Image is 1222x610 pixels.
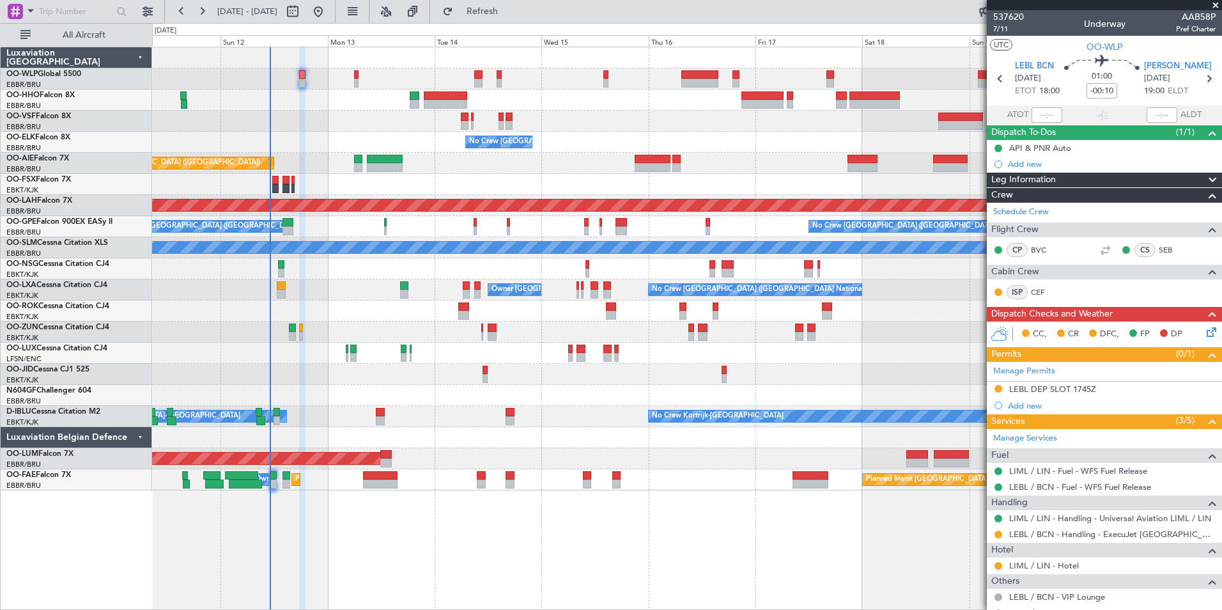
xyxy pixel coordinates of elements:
[491,280,664,299] div: Owner [GEOGRAPHIC_DATA]-[GEOGRAPHIC_DATA]
[6,155,69,162] a: OO-AIEFalcon 7X
[6,333,38,343] a: EBKT/KJK
[970,35,1076,47] div: Sun 19
[6,113,36,120] span: OO-VSF
[6,218,112,226] a: OO-GPEFalcon 900EX EASy II
[6,281,36,289] span: OO-LXA
[6,281,107,289] a: OO-LXACessna Citation CJ4
[6,155,34,162] span: OO-AIE
[6,366,33,373] span: OO-JID
[6,471,36,479] span: OO-FAE
[991,125,1056,140] span: Dispatch To-Dos
[1084,17,1125,31] div: Underway
[14,25,139,45] button: All Aircraft
[1068,328,1079,341] span: CR
[6,164,41,174] a: EBBR/BRU
[328,35,435,47] div: Mon 13
[993,432,1057,445] a: Manage Services
[1144,72,1170,85] span: [DATE]
[652,280,866,299] div: No Crew [GEOGRAPHIC_DATA] ([GEOGRAPHIC_DATA] National)
[6,418,38,427] a: EBKT/KJK
[1039,85,1060,98] span: 18:00
[993,24,1024,35] span: 7/11
[6,176,36,184] span: OO-FSX
[6,471,71,479] a: OO-FAEFalcon 7X
[652,407,784,426] div: No Crew Kortrijk-[GEOGRAPHIC_DATA]
[991,265,1039,279] span: Cabin Crew
[6,80,41,90] a: EBBR/BRU
[33,31,135,40] span: All Aircraft
[649,35,755,47] div: Thu 16
[6,270,38,279] a: EBKT/KJK
[755,35,862,47] div: Fri 17
[1015,72,1041,85] span: [DATE]
[437,1,513,22] button: Refresh
[456,7,509,16] span: Refresh
[1009,560,1079,571] a: LIML / LIN - Hotel
[6,408,31,416] span: D-IBLU
[1009,513,1211,524] a: LIML / LIN - Handling - Universal Aviation LIML / LIN
[1009,591,1105,602] a: LEBL / BCN - VIP Lounge
[991,188,1013,203] span: Crew
[991,414,1025,429] span: Services
[866,470,1097,489] div: Planned Maint [GEOGRAPHIC_DATA] ([GEOGRAPHIC_DATA] National)
[1180,109,1202,121] span: ALDT
[993,365,1055,378] a: Manage Permits
[1087,40,1122,54] span: OO-WLP
[1176,125,1195,139] span: (1/1)
[1100,328,1119,341] span: DFC,
[1009,384,1096,395] div: LEBL DEP SLOT 1745Z
[1009,143,1071,153] div: API & PNR Auto
[6,345,107,352] a: OO-LUXCessna Citation CJ4
[6,324,38,331] span: OO-ZUN
[6,185,38,195] a: EBKT/KJK
[295,470,407,489] div: Planned Maint Melsbroek Air Base
[6,134,70,141] a: OO-ELKFalcon 8X
[991,307,1113,322] span: Dispatch Checks and Weather
[812,217,1026,236] div: No Crew [GEOGRAPHIC_DATA] ([GEOGRAPHIC_DATA] National)
[6,354,42,364] a: LFSN/ENC
[1008,159,1216,169] div: Add new
[1031,244,1060,256] a: BVC
[6,450,38,458] span: OO-LUM
[6,91,40,99] span: OO-HHO
[1176,347,1195,361] span: (0/1)
[6,176,71,184] a: OO-FSXFalcon 7X
[6,260,109,268] a: OO-NSGCessna Citation CJ4
[6,239,108,247] a: OO-SLMCessna Citation XLS
[6,450,73,458] a: OO-LUMFalcon 7X
[6,122,41,132] a: EBBR/BRU
[1176,10,1216,24] span: AAB58P
[6,207,41,216] a: EBBR/BRU
[991,574,1019,589] span: Others
[1033,328,1047,341] span: CC,
[6,481,41,490] a: EBBR/BRU
[6,197,72,205] a: OO-LAHFalcon 7X
[469,132,683,152] div: No Crew [GEOGRAPHIC_DATA] ([GEOGRAPHIC_DATA] National)
[6,408,100,416] a: D-IBLUCessna Citation M2
[435,35,541,47] div: Tue 14
[6,197,37,205] span: OO-LAH
[990,39,1012,51] button: UTC
[1009,481,1151,492] a: LEBL / BCN - Fuel - WFS Fuel Release
[6,312,38,322] a: EBKT/KJK
[6,366,89,373] a: OO-JIDCessna CJ1 525
[6,91,75,99] a: OO-HHOFalcon 8X
[1031,286,1060,298] a: CEF
[1015,85,1036,98] span: ETOT
[1176,414,1195,427] span: (3/5)
[1032,107,1062,123] input: --:--
[991,543,1013,558] span: Hotel
[6,249,41,258] a: EBBR/BRU
[541,35,648,47] div: Wed 15
[1171,328,1182,341] span: DP
[6,387,36,395] span: N604GF
[1168,85,1188,98] span: ELDT
[155,26,176,36] div: [DATE]
[59,153,260,173] div: Planned Maint [GEOGRAPHIC_DATA] ([GEOGRAPHIC_DATA])
[991,347,1021,362] span: Permits
[6,302,109,310] a: OO-ROKCessna Citation CJ4
[862,35,969,47] div: Sat 18
[114,35,220,47] div: Sat 11
[1008,400,1216,411] div: Add new
[1007,109,1028,121] span: ATOT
